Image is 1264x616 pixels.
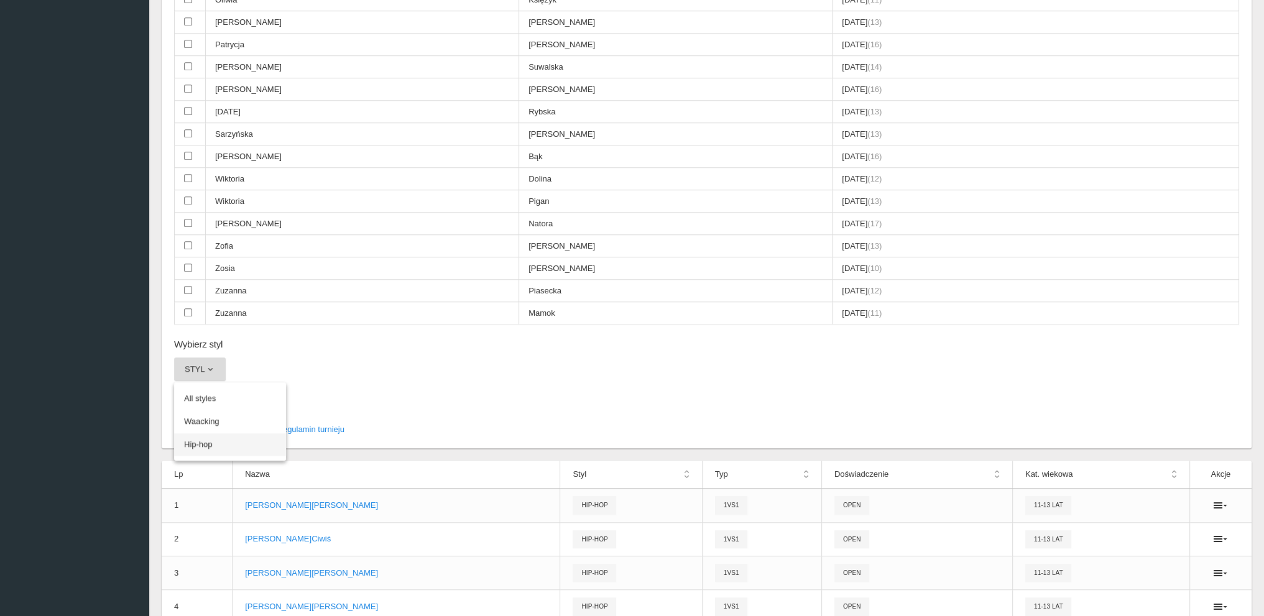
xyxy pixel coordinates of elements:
span: (13) [867,107,882,116]
p: [PERSON_NAME] Ciwiś [245,533,547,545]
td: Zuzanna [206,302,519,324]
td: [PERSON_NAME] [519,257,833,280]
span: Open [834,530,869,548]
td: Dolina [519,168,833,190]
td: [DATE] [206,101,519,123]
span: (16) [867,152,882,161]
td: [PERSON_NAME] [519,34,833,56]
td: [PERSON_NAME] [519,78,833,101]
span: Hip-hop [573,496,616,514]
p: Przechodząc dalej akceptuję [174,423,1239,436]
p: [PERSON_NAME] [PERSON_NAME] [245,567,547,579]
span: (11) [867,308,882,318]
td: Suwalska [519,56,833,78]
th: Styl [560,461,702,489]
th: Nazwa [233,461,560,489]
td: Mamok [519,302,833,324]
td: [PERSON_NAME] [206,56,519,78]
th: Typ [702,461,821,489]
span: Hip-hop [573,597,616,615]
span: (13) [867,17,882,27]
p: [PERSON_NAME] [PERSON_NAME] [245,600,547,613]
span: (12) [867,286,882,295]
td: [DATE] [833,235,1239,257]
td: Natora [519,213,833,235]
a: Hip-hop [174,433,286,456]
td: Wiktoria [206,190,519,213]
span: 11-13 lat [1025,530,1071,548]
button: Styl [174,357,226,381]
td: [DATE] [833,145,1239,168]
a: All styles [174,387,286,410]
span: (13) [867,129,882,139]
th: Akcje [1189,461,1252,489]
span: 1vs1 [715,530,747,548]
span: (12) [867,174,882,183]
td: [DATE] [833,34,1239,56]
td: [PERSON_NAME] [206,78,519,101]
td: [PERSON_NAME] [519,123,833,145]
th: Lp [162,461,233,489]
span: 1vs1 [715,564,747,582]
td: Rybska [519,101,833,123]
span: Hip-hop [573,564,616,582]
span: (10) [867,264,882,273]
td: 3 [162,556,233,589]
td: Pigan [519,190,833,213]
td: 1 [162,489,233,522]
td: [DATE] [833,280,1239,302]
a: Regulamin turnieju [277,425,344,434]
span: 11-13 lat [1025,564,1071,582]
td: [DATE] [833,257,1239,280]
td: Bąk [519,145,833,168]
span: (16) [867,40,882,49]
span: Hip-hop [573,530,616,548]
td: [DATE] [833,101,1239,123]
td: Zuzanna [206,280,519,302]
span: (16) [867,85,882,94]
td: [DATE] [833,213,1239,235]
td: [PERSON_NAME] [519,235,833,257]
span: 1vs1 [715,496,747,514]
td: [PERSON_NAME] [519,11,833,34]
td: [PERSON_NAME] [206,213,519,235]
span: Open [834,564,869,582]
td: [DATE] [833,123,1239,145]
span: 11-13 lat [1025,597,1071,615]
span: (17) [867,219,882,228]
td: [DATE] [833,302,1239,324]
th: Doświadczenie [821,461,1012,489]
span: (14) [867,62,882,71]
td: Wiktoria [206,168,519,190]
td: [DATE] [833,190,1239,213]
h6: Wybierz styl [174,337,1239,351]
td: [PERSON_NAME] [206,145,519,168]
td: Sarzyńska [206,123,519,145]
td: [DATE] [833,11,1239,34]
span: Open [834,496,869,514]
td: Zofia [206,235,519,257]
span: (13) [867,241,882,251]
td: [PERSON_NAME] [206,11,519,34]
td: [DATE] [833,168,1239,190]
td: Zosia [206,257,519,280]
span: Open [834,597,869,615]
td: [DATE] [833,78,1239,101]
th: Kat. wiekowa [1012,461,1189,489]
span: 1vs1 [715,597,747,615]
span: 11-13 lat [1025,496,1071,514]
td: Piasecka [519,280,833,302]
p: [PERSON_NAME] [PERSON_NAME] [245,499,547,512]
td: Patrycja [206,34,519,56]
td: 2 [162,522,233,556]
span: (13) [867,196,882,206]
a: Waacking [174,410,286,433]
td: [DATE] [833,56,1239,78]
